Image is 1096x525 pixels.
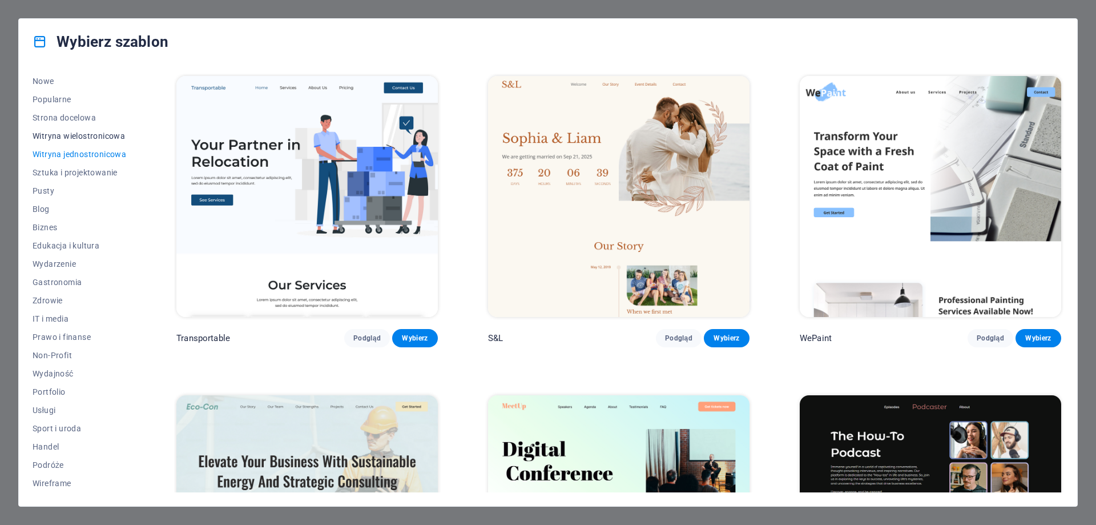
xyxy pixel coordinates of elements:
[713,334,740,343] span: Wybierz
[33,168,126,177] span: Sztuka i projektowanie
[33,278,126,287] span: Gastronomia
[33,291,126,310] button: Zdrowie
[33,200,126,218] button: Blog
[33,95,126,104] span: Popularne
[401,334,429,343] span: Wybierz
[1025,334,1052,343] span: Wybierz
[33,369,126,378] span: Wydajność
[704,329,750,347] button: Wybierz
[33,150,126,159] span: Witryna jednostronicowa
[353,334,381,343] span: Podgląd
[33,163,126,182] button: Sztuka i projektowanie
[33,346,126,364] button: Non-Profit
[33,296,126,305] span: Zdrowie
[33,460,126,470] span: Podróże
[33,145,126,163] button: Witryna jednostronicowa
[1016,329,1061,347] button: Wybierz
[33,442,126,451] span: Handel
[977,334,1004,343] span: Podgląd
[33,127,126,145] button: Witryna wielostronicowa
[33,474,126,492] button: Wireframe
[344,329,390,347] button: Podgląd
[488,332,503,344] p: S&L
[33,351,126,360] span: Non-Profit
[968,329,1013,347] button: Podgląd
[33,241,126,250] span: Edukacja i kultura
[33,364,126,383] button: Wydajność
[33,328,126,346] button: Prawo i finanse
[33,310,126,328] button: IT i media
[33,438,126,456] button: Handel
[33,205,126,214] span: Blog
[33,90,126,109] button: Popularne
[33,406,126,415] span: Usługi
[176,332,230,344] p: Transportable
[488,76,750,317] img: S&L
[33,273,126,291] button: Gastronomia
[33,259,126,268] span: Wydarzenie
[33,424,126,433] span: Sport i uroda
[33,109,126,127] button: Strona docelowa
[33,255,126,273] button: Wydarzenie
[33,218,126,237] button: Biznes
[33,383,126,401] button: Portfolio
[33,223,126,232] span: Biznes
[33,77,126,86] span: Nowe
[33,186,126,195] span: Pusty
[800,332,832,344] p: WePaint
[33,332,126,342] span: Prawo i finanse
[33,131,126,141] span: Witryna wielostronicowa
[33,387,126,396] span: Portfolio
[33,419,126,438] button: Sport i uroda
[176,76,438,317] img: Transportable
[800,76,1061,317] img: WePaint
[33,479,126,488] span: Wireframe
[33,33,168,51] h4: Wybierz szablon
[33,113,126,122] span: Strona docelowa
[33,237,126,255] button: Edukacja i kultura
[33,314,126,323] span: IT i media
[656,329,702,347] button: Podgląd
[665,334,692,343] span: Podgląd
[33,401,126,419] button: Usługi
[33,182,126,200] button: Pusty
[33,72,126,90] button: Nowe
[33,456,126,474] button: Podróże
[392,329,438,347] button: Wybierz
